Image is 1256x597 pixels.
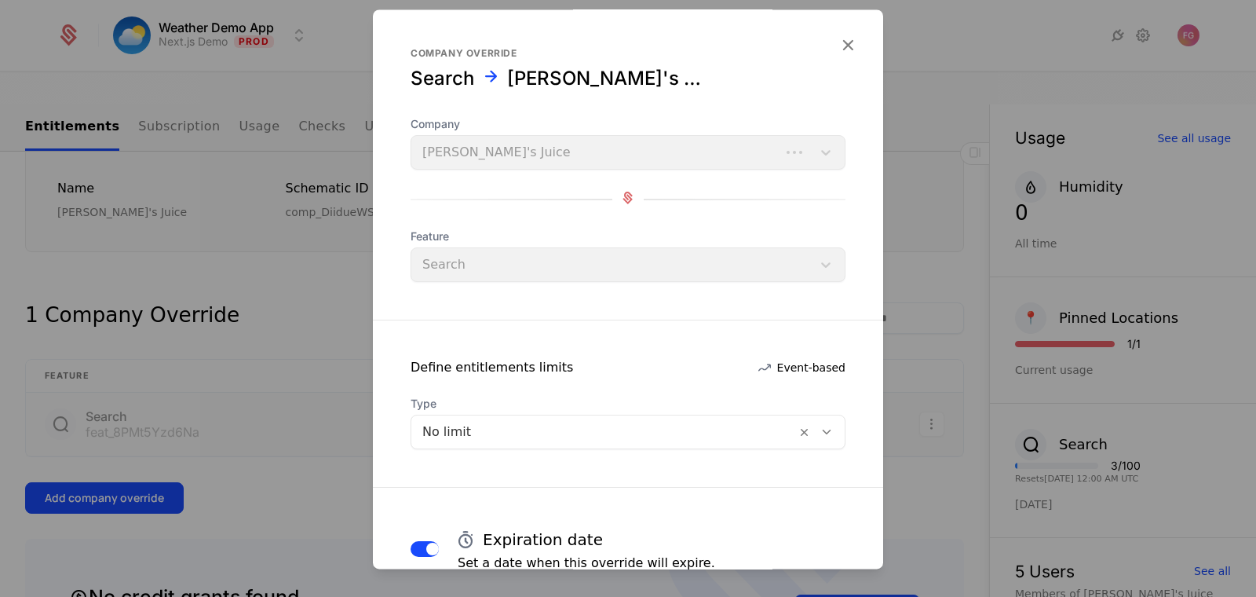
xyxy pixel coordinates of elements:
[777,360,845,375] span: Event-based
[411,396,845,412] span: Type
[507,66,710,91] div: Jenny's Juice
[458,554,715,573] p: Set a date when this override will expire.
[411,116,845,132] span: Company
[411,358,573,377] div: Define entitlements limits
[411,66,474,91] div: Search
[483,529,603,551] h4: Expiration date
[411,229,845,244] span: Feature
[411,47,845,60] div: Company override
